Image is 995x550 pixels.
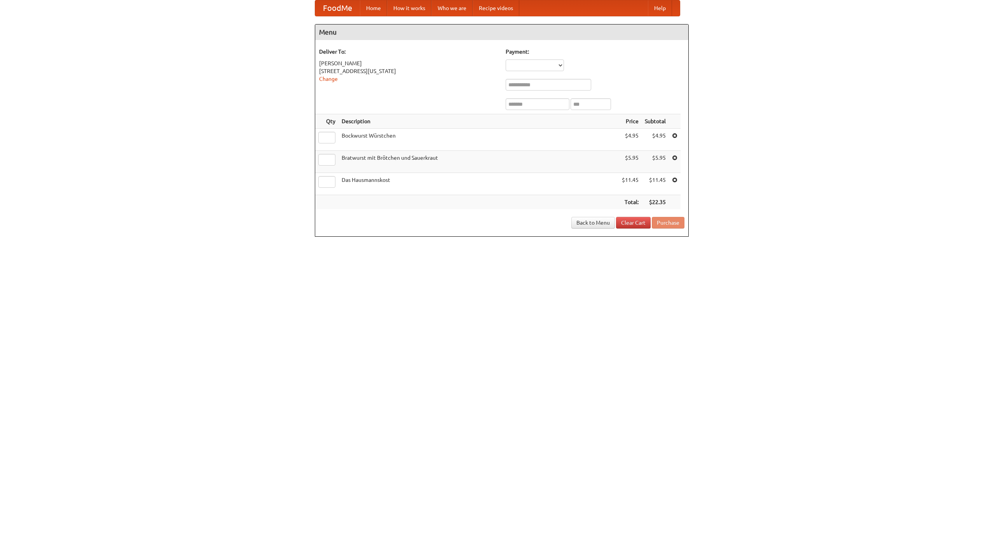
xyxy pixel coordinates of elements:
[616,217,651,229] a: Clear Cart
[619,129,642,151] td: $4.95
[619,173,642,195] td: $11.45
[642,195,669,210] th: $22.35
[315,0,360,16] a: FoodMe
[339,114,619,129] th: Description
[642,173,669,195] td: $11.45
[619,195,642,210] th: Total:
[387,0,431,16] a: How it works
[619,151,642,173] td: $5.95
[315,24,688,40] h4: Menu
[339,151,619,173] td: Bratwurst mit Brötchen und Sauerkraut
[319,67,498,75] div: [STREET_ADDRESS][US_STATE]
[319,59,498,67] div: [PERSON_NAME]
[642,151,669,173] td: $5.95
[473,0,519,16] a: Recipe videos
[339,129,619,151] td: Bockwurst Würstchen
[652,217,684,229] button: Purchase
[648,0,672,16] a: Help
[619,114,642,129] th: Price
[360,0,387,16] a: Home
[319,48,498,56] h5: Deliver To:
[506,48,684,56] h5: Payment:
[319,76,338,82] a: Change
[339,173,619,195] td: Das Hausmannskost
[642,129,669,151] td: $4.95
[431,0,473,16] a: Who we are
[315,114,339,129] th: Qty
[642,114,669,129] th: Subtotal
[571,217,615,229] a: Back to Menu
